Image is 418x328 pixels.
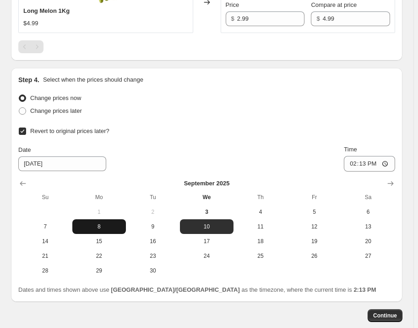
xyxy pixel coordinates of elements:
[288,249,342,263] button: Friday September 26 2025
[18,263,72,278] button: Sunday September 28 2025
[237,252,284,260] span: 25
[233,190,288,205] th: Thursday
[130,267,176,274] span: 30
[341,219,395,234] button: Saturday September 13 2025
[18,40,43,53] nav: Pagination
[18,286,376,293] span: Dates and times shown above use as the timezone, where the current time is
[184,194,230,201] span: We
[345,208,391,216] span: 6
[76,223,123,230] span: 8
[72,234,126,249] button: Monday September 15 2025
[18,156,106,171] input: 9/3/2025
[16,177,29,190] button: Show previous month, August 2025
[30,107,82,114] span: Change prices later
[291,238,338,245] span: 19
[72,190,126,205] th: Monday
[237,208,284,216] span: 4
[76,267,123,274] span: 29
[18,234,72,249] button: Sunday September 14 2025
[23,19,38,28] div: $4.99
[291,194,338,201] span: Fr
[353,286,376,293] b: 2:13 PM
[373,312,397,319] span: Continue
[18,190,72,205] th: Sunday
[72,219,126,234] button: Monday September 8 2025
[291,208,338,216] span: 5
[311,1,357,8] span: Compare at price
[72,263,126,278] button: Monday September 29 2025
[22,223,69,230] span: 7
[341,205,395,219] button: Saturday September 6 2025
[30,95,81,101] span: Change prices now
[18,75,39,84] h2: Step 4.
[233,219,288,234] button: Thursday September 11 2025
[30,128,109,134] span: Revert to original prices later?
[368,309,402,322] button: Continue
[345,238,391,245] span: 20
[291,252,338,260] span: 26
[180,234,234,249] button: Wednesday September 17 2025
[23,7,70,14] span: Long Melon 1Kg
[22,267,69,274] span: 28
[130,223,176,230] span: 9
[180,249,234,263] button: Wednesday September 24 2025
[345,223,391,230] span: 13
[43,75,143,84] p: Select when the prices should change
[316,15,320,22] span: $
[237,223,284,230] span: 11
[233,205,288,219] button: Thursday September 4 2025
[184,238,230,245] span: 17
[22,252,69,260] span: 21
[288,234,342,249] button: Friday September 19 2025
[126,219,180,234] button: Tuesday September 9 2025
[72,249,126,263] button: Monday September 22 2025
[233,234,288,249] button: Thursday September 18 2025
[18,219,72,234] button: Sunday September 7 2025
[233,249,288,263] button: Thursday September 25 2025
[345,194,391,201] span: Sa
[180,205,234,219] button: Today Wednesday September 3 2025
[341,190,395,205] th: Saturday
[130,194,176,201] span: Tu
[384,177,397,190] button: Show next month, October 2025
[237,194,284,201] span: Th
[130,208,176,216] span: 2
[226,1,239,8] span: Price
[76,238,123,245] span: 15
[180,219,234,234] button: Wednesday September 10 2025
[126,190,180,205] th: Tuesday
[76,194,123,201] span: Mo
[22,238,69,245] span: 14
[18,249,72,263] button: Sunday September 21 2025
[72,205,126,219] button: Monday September 1 2025
[126,263,180,278] button: Tuesday September 30 2025
[341,234,395,249] button: Saturday September 20 2025
[344,146,357,153] span: Time
[76,252,123,260] span: 22
[180,190,234,205] th: Wednesday
[126,234,180,249] button: Tuesday September 16 2025
[130,252,176,260] span: 23
[184,252,230,260] span: 24
[76,208,123,216] span: 1
[291,223,338,230] span: 12
[237,238,284,245] span: 18
[341,249,395,263] button: Saturday September 27 2025
[184,223,230,230] span: 10
[288,190,342,205] th: Friday
[126,249,180,263] button: Tuesday September 23 2025
[344,156,395,172] input: 12:00
[288,205,342,219] button: Friday September 5 2025
[18,146,31,153] span: Date
[231,15,234,22] span: $
[345,252,391,260] span: 27
[130,238,176,245] span: 16
[288,219,342,234] button: Friday September 12 2025
[184,208,230,216] span: 3
[111,286,239,293] b: [GEOGRAPHIC_DATA]/[GEOGRAPHIC_DATA]
[126,205,180,219] button: Tuesday September 2 2025
[22,194,69,201] span: Su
